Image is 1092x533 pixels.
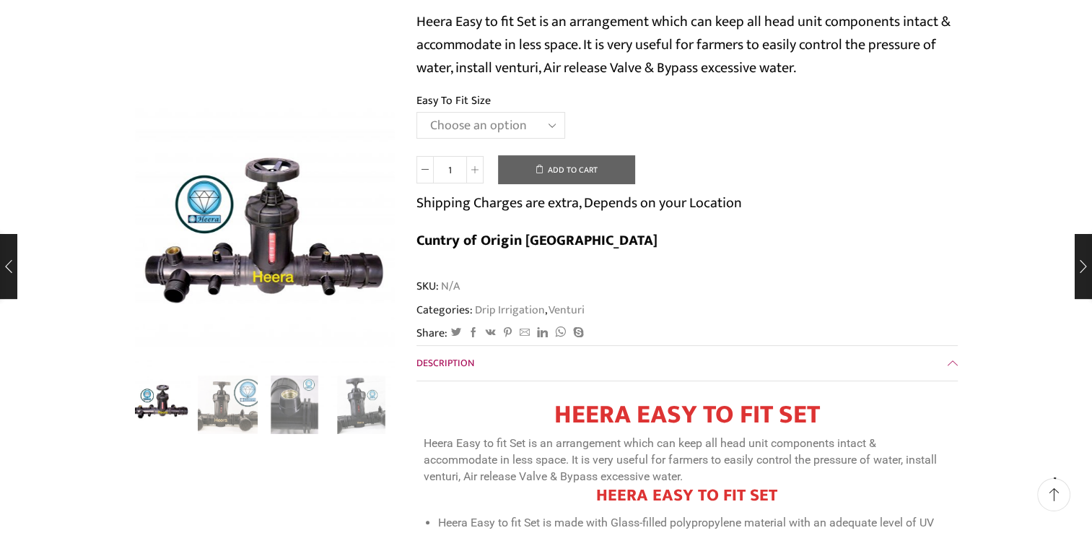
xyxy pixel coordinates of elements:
[416,228,658,253] b: Cuntry of Origin [GEOGRAPHIC_DATA]
[131,376,191,433] li: 1 / 8
[416,346,958,381] a: Description
[416,10,958,79] p: Heera Easy to fit Set is an arrangement which can keep all head unit components intact & accommod...
[416,191,742,214] p: Shipping Charges are extra, Depends on your Location
[416,278,958,295] span: SKU:
[547,300,585,319] a: Venturi
[198,376,258,435] a: IMG_1477
[416,355,474,371] span: Description
[424,399,951,430] h1: HEERA EASY TO FIT SET
[416,92,491,109] label: Easy To Fit Size
[135,108,395,368] img: Heera Easy To Fit Set
[473,300,545,319] a: Drip Irrigation
[265,376,325,433] li: 3 / 8
[331,376,391,435] a: IMG_1483
[498,155,635,184] button: Add to cart
[198,376,258,433] li: 2 / 8
[416,302,585,318] span: Categories: ,
[265,376,325,435] a: IMG_1482
[331,376,391,433] li: 4 / 8
[131,373,191,433] img: Heera Easy To Fit Set
[439,278,460,295] span: N/A
[424,485,951,506] h2: HEERA EASY TO FIT SET
[135,108,395,368] div: 1 / 8
[416,325,447,342] span: Share:
[434,156,466,183] input: Product quantity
